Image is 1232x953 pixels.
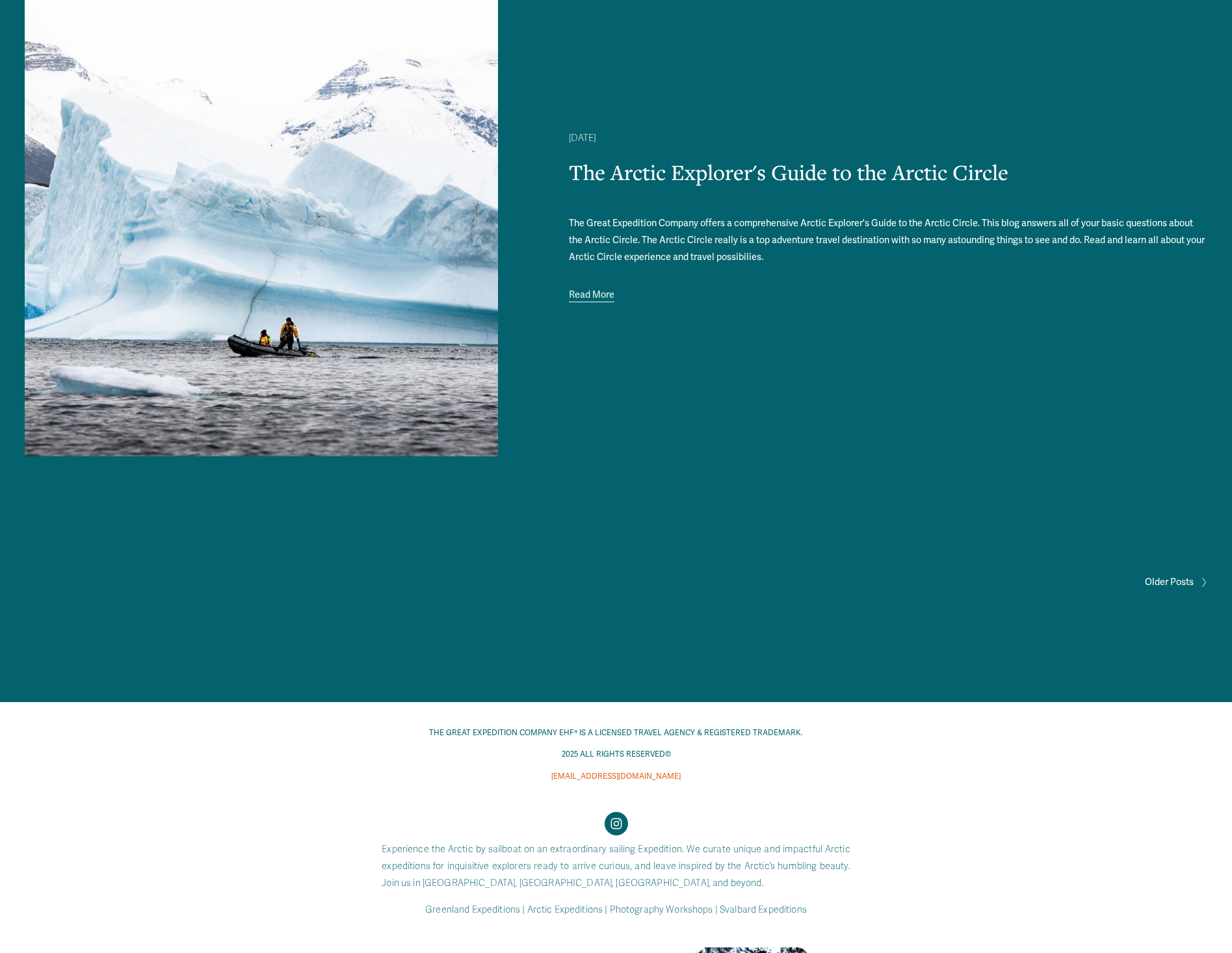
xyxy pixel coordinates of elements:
[425,904,807,915] code: Greenland Expeditions | Arctic Expeditions | Photography Workshops | Svalbard Expeditions
[569,134,596,143] time: [DATE]
[569,215,1207,266] p: The Great Expedition Company offers a comprehensive Arctic Explorer's Guide to the Arctic Circle....
[569,287,614,304] a: Read More
[605,812,628,835] a: Instagram
[569,158,1008,186] a: The Arctic Explorer's Guide to the Arctic Circle
[348,748,884,762] p: 2025 ALL RIGHTS RESERVED©
[551,772,681,781] span: [EMAIL_ADDRESS][DOMAIN_NAME]
[382,844,850,889] code: Experience the Arctic by sailboat on an extraordinary sailing Expedition. We curate unique and im...
[1145,574,1194,591] span: Older Posts
[348,726,884,740] p: THE GREAT EXPEDITION COMPANY EHF® IS A LICENSED TRAVEL AGENCY & REGISTERED TRADEMARK.
[616,574,1208,591] a: Older Posts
